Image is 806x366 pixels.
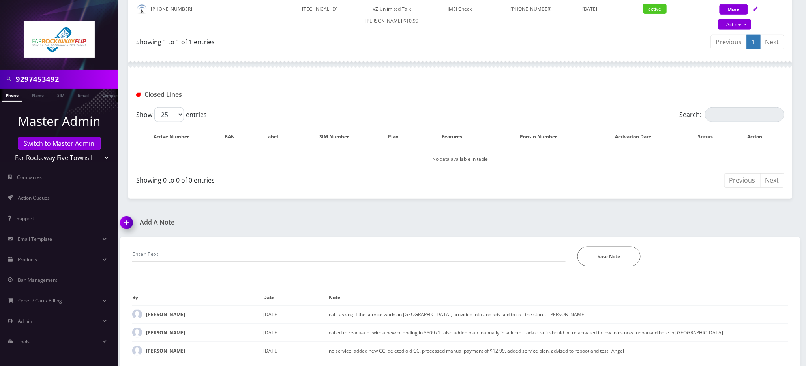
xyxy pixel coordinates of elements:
[17,174,42,181] span: Companies
[418,125,494,148] th: Features: activate to sort column ascending
[718,19,751,30] a: Actions
[136,91,344,98] h1: Closed Lines
[18,277,57,283] span: Ban Management
[18,338,30,345] span: Tools
[132,247,566,262] input: Enter Text
[98,89,125,101] a: Company
[760,35,784,49] a: Next
[28,89,48,101] a: Name
[685,125,734,148] th: Status: activate to sort column ascending
[137,4,147,14] img: default.png
[720,4,748,15] button: More
[146,311,185,318] strong: [PERSON_NAME]
[643,4,667,14] span: active
[146,329,185,336] strong: [PERSON_NAME]
[136,34,454,47] div: Showing 1 to 1 of 1 entries
[263,341,329,360] td: [DATE]
[16,72,116,87] input: Search in Company
[495,125,590,148] th: Port-In Number: activate to sort column ascending
[136,107,207,122] label: Show entries
[680,107,784,122] label: Search:
[378,125,417,148] th: Plan: activate to sort column ascending
[711,35,747,49] a: Previous
[760,173,784,188] a: Next
[705,107,784,122] input: Search:
[577,247,641,266] button: Save Note
[137,125,214,148] th: Active Number: activate to sort column descending
[263,323,329,341] td: [DATE]
[136,172,454,185] div: Showing 0 to 0 of 0 entries
[137,149,784,169] td: No data available in table
[18,137,101,150] a: Switch to Master Admin
[19,297,62,304] span: Order / Cart / Billing
[214,125,253,148] th: BAN: activate to sort column ascending
[724,173,761,188] a: Previous
[735,125,784,148] th: Action : activate to sort column ascending
[329,290,788,305] th: Note
[154,107,184,122] select: Showentries
[132,290,263,305] th: By
[299,125,378,148] th: SIM Number: activate to sort column ascending
[18,256,37,263] span: Products
[53,89,68,101] a: SIM
[329,341,788,360] td: no service, added new CC, deleted old CC, processed manual payment of $12.99, added service plan,...
[263,305,329,323] td: [DATE]
[136,93,141,97] img: Closed Lines
[263,290,329,305] th: Date
[18,318,32,324] span: Admin
[329,323,788,341] td: called to reactvate- with a new cc ending in **0971- also added plan manually in selectel.. adv c...
[422,3,498,15] div: IMEI Check
[120,219,454,226] a: Add A Note
[17,215,34,222] span: Support
[24,21,95,58] img: Far Rockaway Five Towns Flip
[74,89,93,101] a: Email
[18,236,52,242] span: Email Template
[146,347,185,354] strong: [PERSON_NAME]
[18,194,50,201] span: Action Queues
[582,6,598,12] span: [DATE]
[590,125,684,148] th: Activation Date: activate to sort column ascending
[329,305,788,323] td: call- asking if the service works in [GEOGRAPHIC_DATA], provided info and advised to call the sto...
[2,89,22,102] a: Phone
[747,35,761,49] a: 1
[254,125,298,148] th: Label: activate to sort column ascending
